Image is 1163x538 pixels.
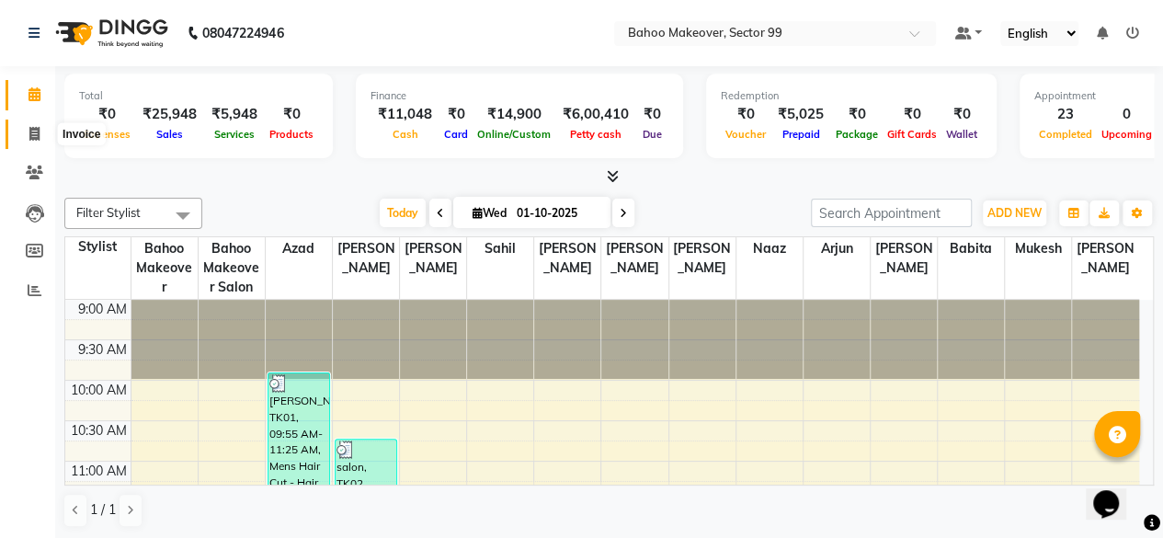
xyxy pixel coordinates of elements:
div: Finance [371,88,668,104]
div: Redemption [721,88,982,104]
span: Cash [388,128,423,141]
div: ₹0 [265,104,318,125]
input: Search Appointment [811,199,972,227]
span: Card [439,128,473,141]
span: Mukesh [1005,237,1071,260]
div: 9:30 AM [74,340,131,360]
span: Today [380,199,426,227]
div: Total [79,88,318,104]
span: [PERSON_NAME] [333,237,399,280]
div: ₹0 [439,104,473,125]
div: ₹6,00,410 [555,104,636,125]
span: Sahil [467,237,533,260]
span: 1 / 1 [90,500,116,520]
div: ₹14,900 [473,104,555,125]
div: [PERSON_NAME], TK01, 09:55 AM-11:25 AM, Mens Hair Cut - Hair Cut,Mens Hair Cut -[PERSON_NAME] tri... [268,373,329,490]
div: ₹0 [721,104,770,125]
div: ₹5,948 [204,104,265,125]
div: 10:00 AM [67,381,131,400]
div: ₹25,948 [135,104,204,125]
span: [PERSON_NAME] [1072,237,1139,280]
span: [PERSON_NAME] [601,237,667,280]
input: 2025-10-01 [511,200,603,227]
span: Package [831,128,883,141]
span: Bahoo Makeover Salon [199,237,265,299]
span: Due [638,128,667,141]
span: Babita [938,237,1004,260]
span: Online/Custom [473,128,555,141]
span: Bahoo Makeover [131,237,198,299]
span: Voucher [721,128,770,141]
span: Services [210,128,259,141]
iframe: chat widget [1086,464,1145,520]
div: ₹0 [636,104,668,125]
span: Gift Cards [883,128,941,141]
div: ₹11,048 [371,104,439,125]
span: Azad [266,237,332,260]
div: ₹0 [883,104,941,125]
span: Petty cash [565,128,626,141]
div: 23 [1034,104,1097,125]
span: Arjun [804,237,870,260]
div: ₹0 [831,104,883,125]
div: 10:30 AM [67,421,131,441]
div: 11:00 AM [67,462,131,481]
span: [PERSON_NAME] [871,237,937,280]
span: Completed [1034,128,1097,141]
span: [PERSON_NAME] [669,237,735,280]
span: Wed [468,206,511,220]
div: 9:00 AM [74,300,131,319]
span: Products [265,128,318,141]
span: [PERSON_NAME] [534,237,600,280]
button: ADD NEW [983,200,1046,226]
span: Filter Stylist [76,205,141,220]
span: Upcoming [1097,128,1157,141]
span: Prepaid [778,128,825,141]
div: Invoice [58,123,105,145]
div: ₹0 [79,104,135,125]
div: salon, TK02, 10:45 AM-11:45 AM, Mens Hair Cut - Hair Cut,Mens Hair Cut -[PERSON_NAME] trim & Shave [336,440,396,517]
div: ₹0 [941,104,982,125]
span: [PERSON_NAME] [400,237,466,280]
span: Naaz [736,237,803,260]
span: Wallet [941,128,982,141]
span: ADD NEW [987,206,1042,220]
div: Stylist [65,237,131,257]
b: 08047224946 [202,7,283,59]
div: ₹5,025 [770,104,831,125]
div: 0 [1097,104,1157,125]
span: Sales [152,128,188,141]
img: logo [47,7,173,59]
